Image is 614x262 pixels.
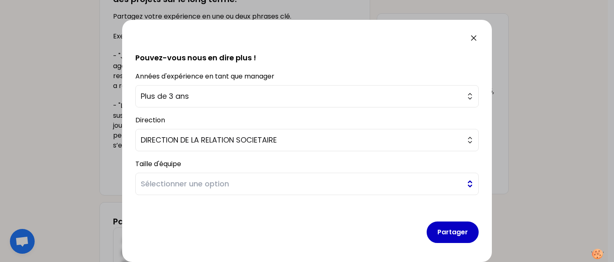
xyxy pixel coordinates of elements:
span: Plus de 3 ans [141,91,462,102]
button: Partager [427,222,479,243]
h2: Pouvez-vous nous en dire plus ! [135,39,479,64]
label: Années d'expérience en tant que manager [135,71,274,81]
span: Sélectionner une option [141,178,462,190]
button: Sélectionner une option [135,173,479,195]
button: DIRECTION DE LA RELATION SOCIETAIRE [135,129,479,151]
span: DIRECTION DE LA RELATION SOCIETAIRE [141,134,462,146]
button: Plus de 3 ans [135,85,479,107]
label: Direction [135,115,165,125]
label: Taille d'équipe [135,159,181,169]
